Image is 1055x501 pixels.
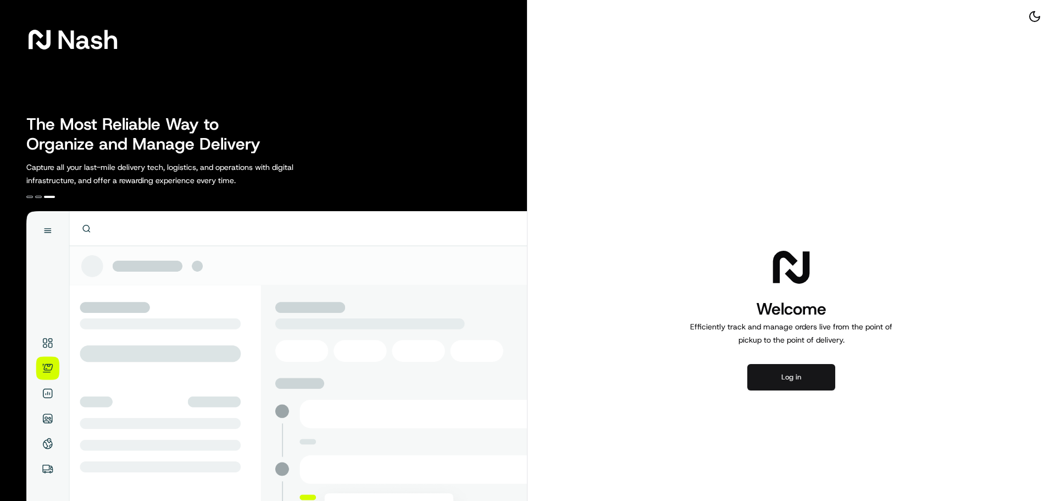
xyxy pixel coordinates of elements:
h2: The Most Reliable Way to Organize and Manage Delivery [26,114,273,154]
h1: Welcome [686,298,897,320]
p: Efficiently track and manage orders live from the point of pickup to the point of delivery. [686,320,897,346]
span: Nash [57,29,118,51]
button: Log in [747,364,835,390]
p: Capture all your last-mile delivery tech, logistics, and operations with digital infrastructure, ... [26,161,343,187]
